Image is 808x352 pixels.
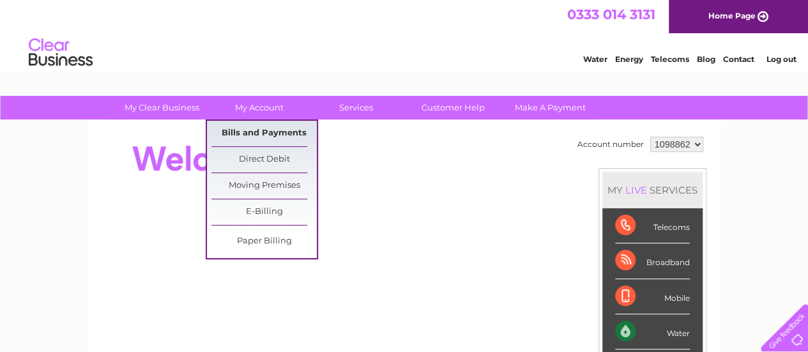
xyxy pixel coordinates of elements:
a: Make A Payment [498,96,603,119]
a: My Clear Business [109,96,215,119]
a: 0333 014 3131 [567,6,655,22]
div: Clear Business is a trading name of Verastar Limited (registered in [GEOGRAPHIC_DATA] No. 3667643... [103,7,706,62]
div: Telecoms [615,208,690,243]
div: LIVE [623,184,650,196]
div: Broadband [615,243,690,279]
a: Telecoms [651,54,689,64]
a: Energy [615,54,643,64]
a: Direct Debit [211,147,317,172]
a: My Account [206,96,312,119]
a: Moving Premises [211,173,317,199]
a: Services [303,96,409,119]
a: Blog [697,54,715,64]
a: E-Billing [211,199,317,225]
td: Account number [574,134,647,155]
div: Water [615,314,690,349]
div: Mobile [615,279,690,314]
div: MY SERVICES [602,172,703,208]
img: logo.png [28,33,93,72]
a: Paper Billing [211,229,317,254]
a: Bills and Payments [211,121,317,146]
a: Customer Help [400,96,506,119]
a: Log out [766,54,796,64]
a: Contact [723,54,754,64]
a: Water [583,54,607,64]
